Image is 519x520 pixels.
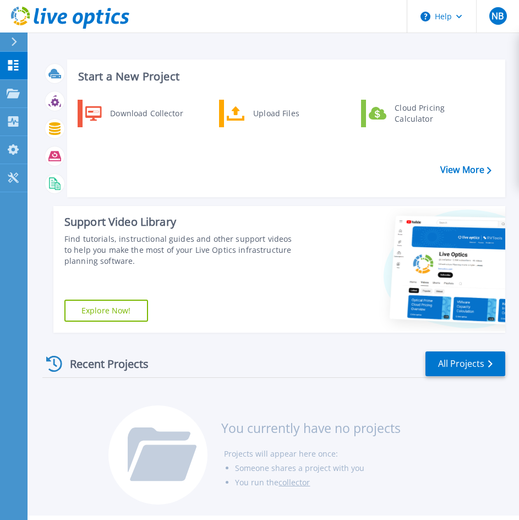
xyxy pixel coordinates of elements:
[64,300,148,322] a: Explore Now!
[248,102,329,124] div: Upload Files
[78,100,190,127] a: Download Collector
[491,12,504,20] span: NB
[389,102,471,124] div: Cloud Pricing Calculator
[42,350,163,377] div: Recent Projects
[64,234,296,267] div: Find tutorials, instructional guides and other support videos to help you make the most of your L...
[361,100,474,127] a: Cloud Pricing Calculator
[224,447,401,461] li: Projects will appear here once:
[105,102,188,124] div: Download Collector
[278,477,310,487] a: collector
[221,422,401,434] h3: You currently have no projects
[440,165,491,175] a: View More
[425,351,505,376] a: All Projects
[235,461,401,475] li: Someone shares a project with you
[219,100,332,127] a: Upload Files
[235,475,401,490] li: You run the
[78,71,491,83] h3: Start a New Project
[64,215,296,229] div: Support Video Library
